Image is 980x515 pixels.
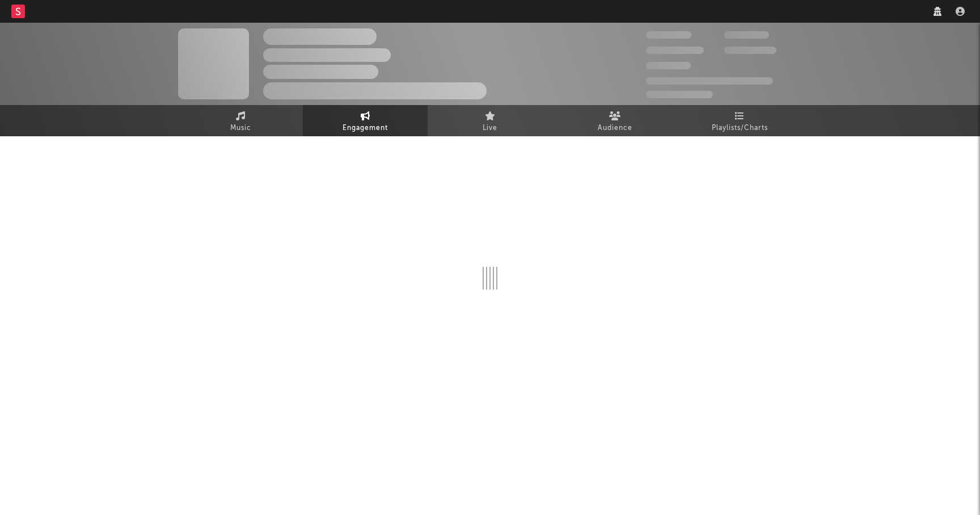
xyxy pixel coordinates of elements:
span: Music [230,122,251,135]
span: 1,000,000 [724,47,776,54]
a: Playlists/Charts [677,105,802,136]
span: 50,000,000 Monthly Listeners [646,77,773,85]
span: Audience [598,122,632,135]
span: Engagement [343,122,388,135]
span: 50,000,000 [646,47,704,54]
span: 100,000 [724,31,769,39]
a: Audience [552,105,677,136]
span: 300,000 [646,31,691,39]
span: Playlists/Charts [712,122,768,135]
span: Live [483,122,497,135]
span: Jump Score: 85.0 [646,91,713,98]
a: Music [178,105,303,136]
span: 100,000 [646,62,691,69]
a: Engagement [303,105,428,136]
a: Live [428,105,552,136]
